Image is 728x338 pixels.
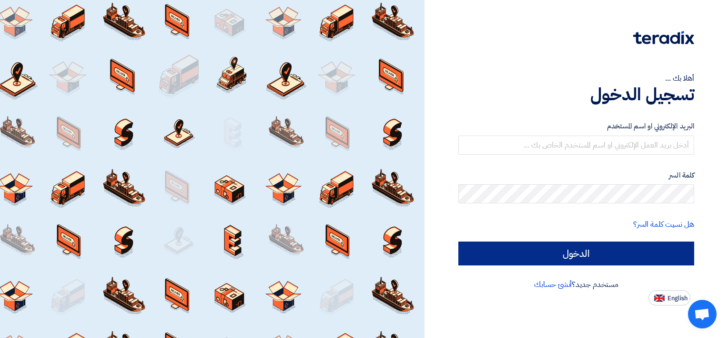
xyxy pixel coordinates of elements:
img: en-US.png [654,295,665,302]
input: الدخول [458,242,694,265]
img: Teradix logo [633,31,694,44]
button: English [648,290,690,306]
label: البريد الإلكتروني او اسم المستخدم [458,121,694,132]
h1: تسجيل الدخول [458,84,694,105]
a: أنشئ حسابك [534,279,572,290]
label: كلمة السر [458,170,694,181]
a: هل نسيت كلمة السر؟ [633,219,694,230]
input: أدخل بريد العمل الإلكتروني او اسم المستخدم الخاص بك ... [458,136,694,155]
span: English [667,295,688,302]
div: أهلا بك ... [458,73,694,84]
div: مستخدم جديد؟ [458,279,694,290]
div: Open chat [688,300,717,328]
